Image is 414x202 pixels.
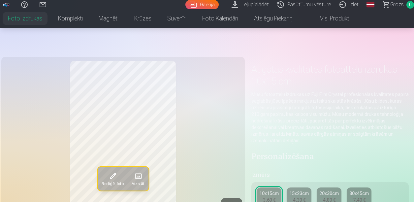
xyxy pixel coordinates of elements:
[259,190,279,197] div: 10x15cm
[406,1,414,9] span: 0
[3,3,10,7] img: /fa1
[102,181,124,186] span: Rediģēt foto
[349,190,369,197] div: 30x45cm
[319,190,339,197] div: 20x30cm
[91,9,126,28] a: Magnēti
[302,9,358,28] a: Visi produkti
[50,9,91,28] a: Komplekti
[126,9,159,28] a: Krūzes
[251,63,409,87] h1: Augstas kvalitātes fotoattēlu izdrukas 10x15 cm
[289,190,309,197] div: 15x23cm
[246,9,302,28] a: Atslēgu piekariņi
[194,9,246,28] a: Foto kalendāri
[251,170,409,180] h5: Izmērs
[251,91,409,144] p: Mūsu fotoattēlu izdrukas uz Fuji Film Crystal profesionālās kvalitātes papīra saglabās jūsu īpašo...
[128,167,148,190] button: Aizstāt
[159,9,194,28] a: Suvenīri
[390,1,404,9] span: Grozs
[132,181,144,186] span: Aizstāt
[98,167,128,190] button: Rediģēt foto
[251,152,409,162] h4: Personalizēšana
